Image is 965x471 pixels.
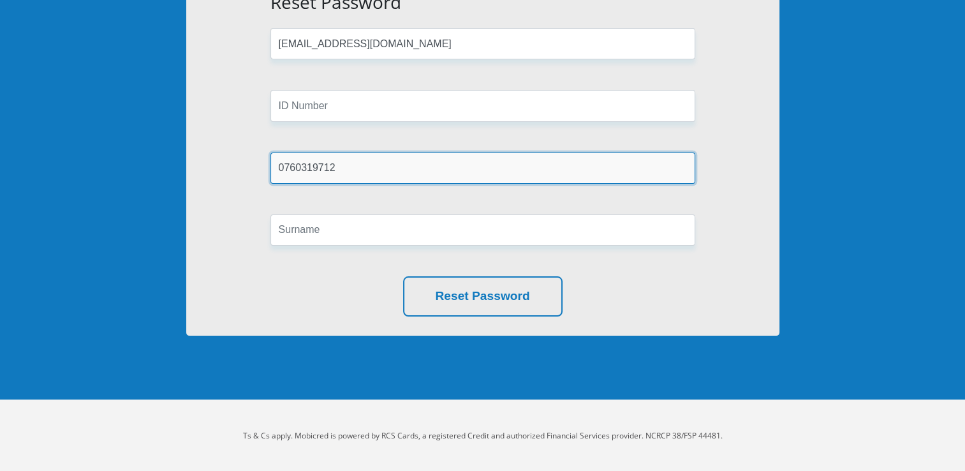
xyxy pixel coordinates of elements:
[403,276,563,317] button: Reset Password
[270,28,695,59] input: Email
[270,90,695,121] input: ID Number
[270,214,695,246] input: Surname
[270,153,695,184] input: Cellphone Number
[129,430,837,442] p: Ts & Cs apply. Mobicred is powered by RCS Cards, a registered Credit and authorized Financial Ser...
